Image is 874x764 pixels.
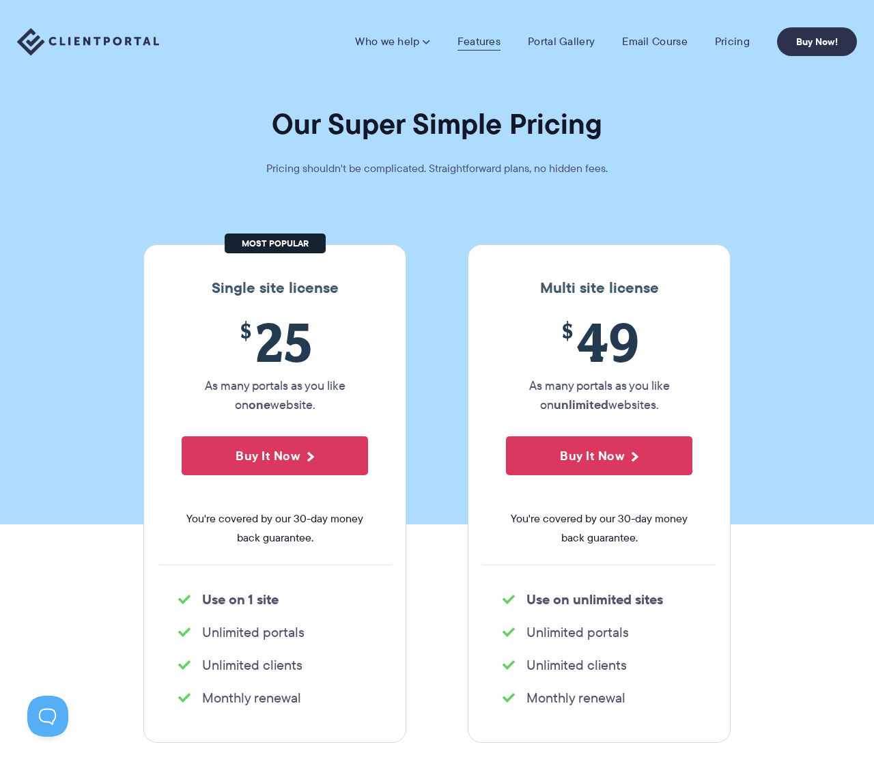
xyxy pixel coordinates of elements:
[482,279,716,297] h3: Multi site license
[178,688,371,707] li: Monthly renewal
[27,696,68,737] iframe: Toggle Customer Support
[777,27,857,56] a: Buy Now!
[528,35,595,48] a: Portal Gallery
[182,311,368,373] span: 25
[182,436,368,475] button: Buy It Now
[506,436,692,475] button: Buy It Now
[355,35,429,48] a: Who we help
[622,35,688,48] a: Email Course
[178,623,371,642] li: Unlimited portals
[554,395,608,414] strong: unlimited
[182,509,368,548] span: You're covered by our 30-day money back guarantee.
[503,688,696,707] li: Monthly renewal
[526,589,663,610] strong: Use on unlimited sites
[506,509,692,548] span: You're covered by our 30-day money back guarantee.
[178,655,371,675] li: Unlimited clients
[249,395,270,414] strong: one
[503,655,696,675] li: Unlimited clients
[158,279,392,297] h3: Single site license
[232,159,642,178] p: Pricing shouldn't be complicated. Straightforward plans, no hidden fees.
[202,589,279,610] strong: Use on 1 site
[457,35,501,48] a: Features
[182,376,368,414] p: As many portals as you like on website.
[506,311,692,373] span: 49
[503,623,696,642] li: Unlimited portals
[715,35,750,48] a: Pricing
[506,376,692,414] p: As many portals as you like on websites.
